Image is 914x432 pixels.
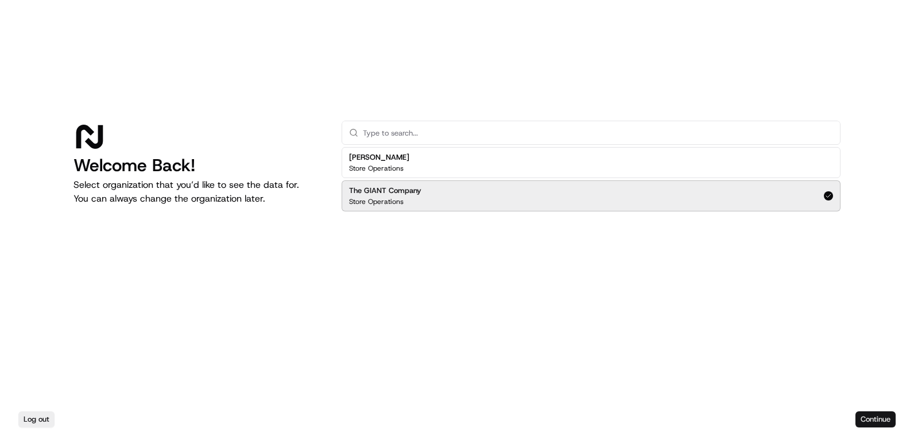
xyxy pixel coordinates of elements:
div: Suggestions [342,145,841,214]
button: Log out [18,411,55,427]
h1: Welcome Back! [73,155,323,176]
h2: The GIANT Company [349,186,421,196]
button: Continue [855,411,896,427]
input: Type to search... [363,121,833,144]
p: Store Operations [349,164,404,173]
p: Select organization that you’d like to see the data for. You can always change the organization l... [73,178,323,206]
p: Store Operations [349,197,404,206]
h2: [PERSON_NAME] [349,152,409,163]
